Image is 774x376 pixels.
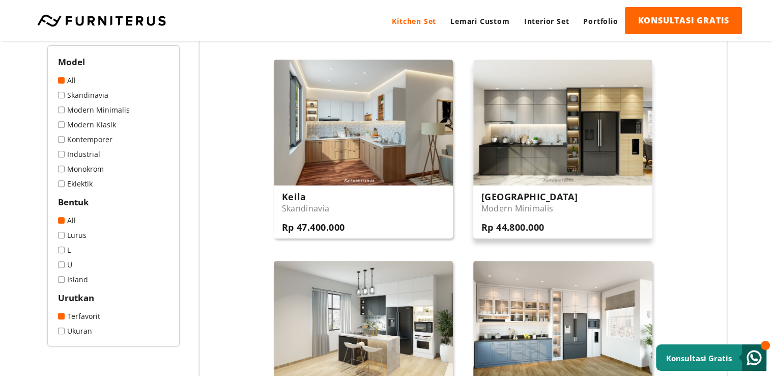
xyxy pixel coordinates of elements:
[58,75,169,85] a: All
[656,344,766,371] a: Konsultasi Gratis
[473,60,652,185] img: 14-Utama-min.jpg
[274,60,453,185] img: keila-view-1.jpg
[625,7,742,34] a: KONSULTASI GRATIS
[58,196,169,208] h2: Bentuk
[282,203,345,214] p: Skandinavia
[58,120,169,129] a: Modern Klasik
[58,216,169,225] a: All
[666,353,732,363] small: Konsultasi Gratis
[481,191,578,203] h3: [GEOGRAPHIC_DATA]
[58,326,169,336] a: Ukuran
[58,245,169,255] a: L
[58,230,169,240] a: Lurus
[58,311,169,321] a: Terfavorit
[385,7,443,35] a: Kitchen Set
[481,221,578,233] h3: Rp 44.800.000
[58,56,169,68] h2: Model
[58,164,169,174] a: Monokrom
[58,275,169,284] a: Island
[58,90,169,100] a: Skandinavia
[58,292,169,304] h2: Urutkan
[58,105,169,115] a: Modern Minimalis
[58,179,169,189] a: Eklektik
[58,149,169,159] a: Industrial
[443,7,517,35] a: Lemari Custom
[282,191,345,203] h3: Keila
[58,135,169,144] a: Kontemporer
[58,260,169,270] a: U
[517,7,577,35] a: Interior Set
[576,7,625,35] a: Portfolio
[274,60,453,238] a: Keila Skandinavia Rp 47.400.000
[282,221,345,233] h3: Rp 47.400.000
[473,60,652,238] a: [GEOGRAPHIC_DATA] Modern Minimalis Rp 44.800.000
[481,203,578,214] p: Modern Minimalis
